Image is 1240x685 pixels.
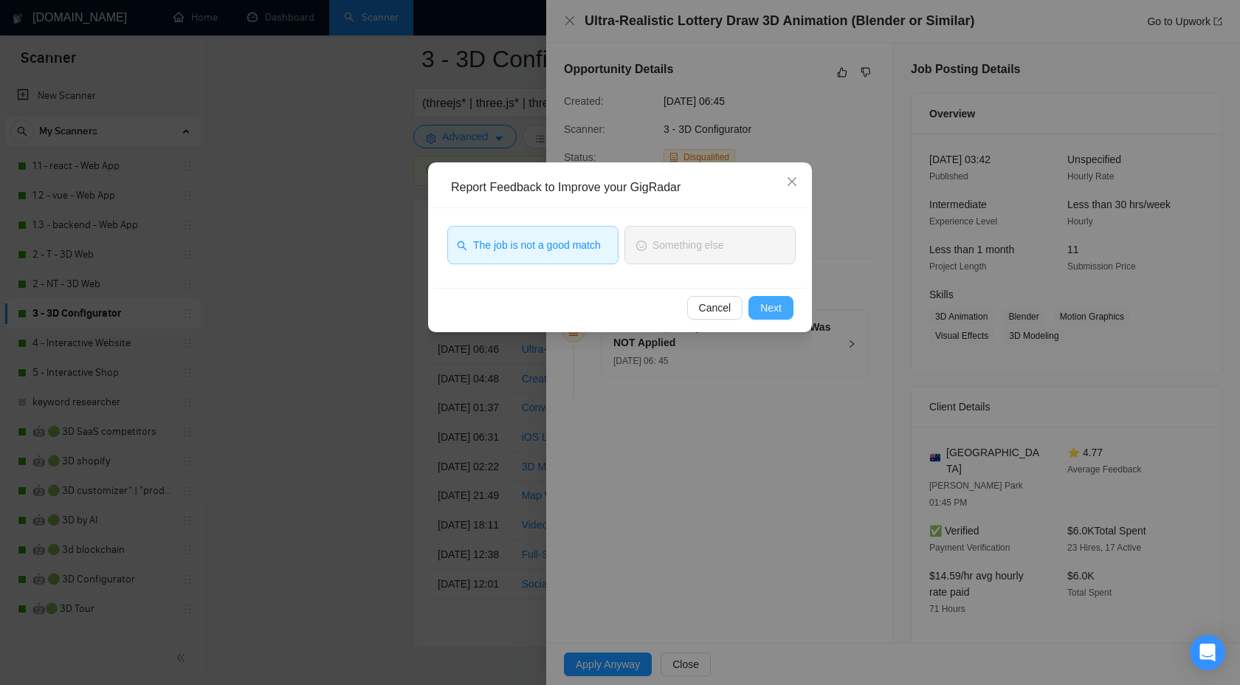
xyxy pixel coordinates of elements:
button: Cancel [687,296,743,320]
button: searchThe job is not a good match [447,226,619,264]
div: Open Intercom Messenger [1190,635,1225,670]
div: Report Feedback to Improve your GigRadar [451,179,799,196]
button: smileSomething else [624,226,796,264]
button: Next [748,296,793,320]
span: search [457,239,467,250]
button: Close [772,162,812,202]
span: close [786,176,798,187]
span: Next [760,300,782,316]
span: Cancel [699,300,731,316]
span: The job is not a good match [473,237,601,253]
